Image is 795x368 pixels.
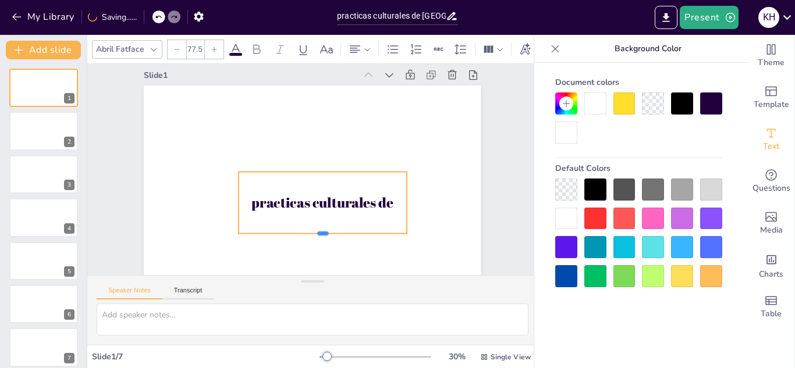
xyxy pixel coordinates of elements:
span: Questions [753,182,790,195]
div: Add ready made slides [748,77,794,119]
div: 1 [9,69,78,107]
div: Saving...... [88,12,137,23]
div: 7 [64,353,74,363]
span: Text [763,140,779,153]
div: Add charts and graphs [748,244,794,286]
div: Add a table [748,286,794,328]
p: Background Color [565,35,732,63]
div: Add images, graphics, shapes or video [748,202,794,244]
div: 7 [9,328,78,366]
span: Template [754,98,789,111]
div: 4 [64,223,74,234]
span: practicas culturales de [242,173,382,234]
div: 3 [9,155,78,194]
div: Slide 1 / 7 [92,351,320,362]
div: Document colors [555,72,722,92]
div: Abril Fatface [94,41,147,57]
button: Speaker Notes [97,287,162,299]
div: Column Count [480,40,506,59]
div: 2 [9,112,78,150]
button: Present [680,6,738,29]
div: 1 [64,93,74,103]
div: 4 [9,198,78,237]
div: 30 % [443,351,471,362]
div: Get real-time input from your audience [748,160,794,202]
div: 5 [64,266,74,277]
button: K H [758,6,779,29]
div: 5 [9,242,78,280]
button: Transcript [162,287,214,299]
span: Table [761,308,782,320]
div: 6 [64,309,74,320]
span: Media [760,224,783,237]
button: My Library [9,8,79,26]
div: K H [758,7,779,28]
div: Text effects [516,40,534,59]
button: Export to PowerPoint [655,6,677,29]
div: 6 [9,285,78,323]
span: Single View [491,352,531,362]
div: Add text boxes [748,119,794,160]
div: 3 [64,180,74,190]
div: Change the overall theme [748,35,794,77]
input: Insert title [337,8,446,24]
button: Add slide [6,41,81,59]
span: Charts [759,268,783,281]
div: 2 [64,137,74,147]
div: Default Colors [555,158,722,178]
span: Theme [758,56,785,69]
